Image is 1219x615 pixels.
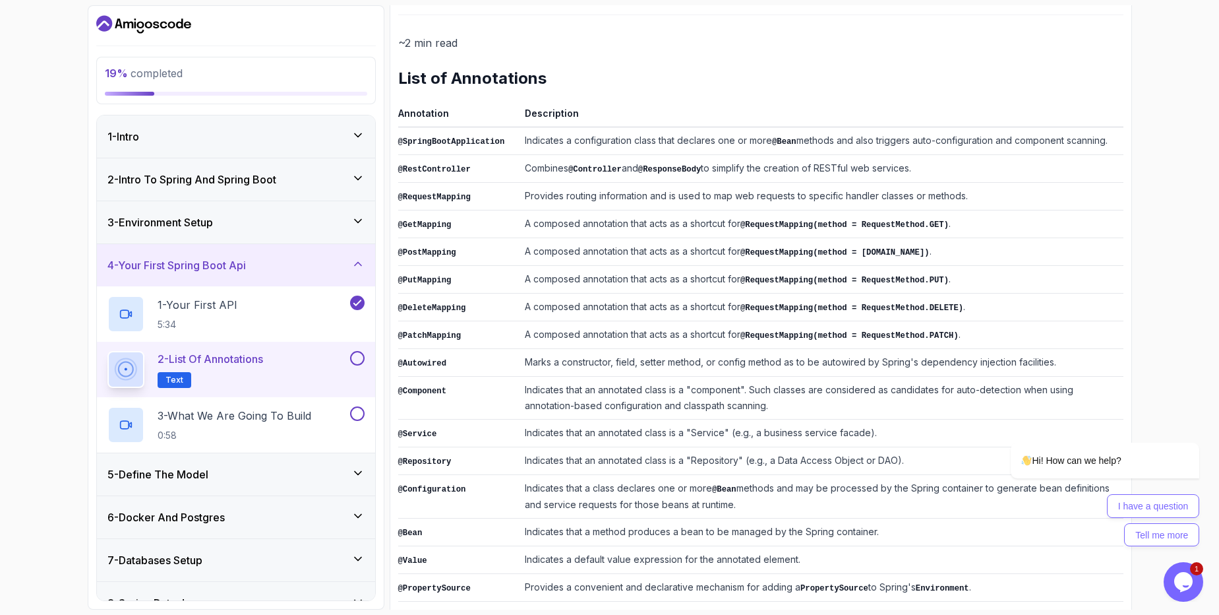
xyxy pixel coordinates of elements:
[520,546,1123,574] td: Indicates a default value expression for the annotated element.
[107,509,225,525] h3: 6 - Docker And Postgres
[638,165,701,174] code: @ResponseBody
[740,304,963,313] code: @RequestMapping(method = RequestMethod.DELETE)
[97,496,375,538] button: 6-Docker And Postgres
[398,105,520,127] th: Annotation
[398,137,505,146] code: @SpringBootApplication
[740,220,949,230] code: @RequestMapping(method = RequestMethod.GET)
[520,420,1123,447] td: Indicates that an annotated class is a "Service" (e.g., a business service facade).
[520,238,1123,266] td: A composed annotation that acts as a shortcut for .
[107,257,246,273] h3: 4 - Your First Spring Boot Api
[398,248,456,257] code: @PostMapping
[158,351,263,367] p: 2 - List of Annotations
[398,529,423,538] code: @Bean
[772,137,796,146] code: @Bean
[158,297,237,313] p: 1 - Your First API
[398,304,466,313] code: @DeleteMapping
[97,158,375,201] button: 2-Intro To Spring And Spring Boot
[107,406,365,443] button: 3-What We Are Going To Build0:58
[398,68,1123,89] h2: List of Annotations
[398,359,447,368] code: @Autowired
[968,323,1206,556] iframe: chat widget
[1164,562,1206,602] iframe: chat widget
[520,377,1123,420] td: Indicates that an annotated class is a "component". Such classes are considered as candidates for...
[520,475,1123,519] td: Indicates that a class declares one or more methods and may be processed by the Spring container ...
[158,429,311,442] p: 0:58
[916,584,969,593] code: Environment
[800,584,868,593] code: PropertySource
[158,318,237,331] p: 5:34
[97,201,375,243] button: 3-Environment Setup
[520,574,1123,602] td: Provides a convenient and declarative mechanism for adding a to Spring's .
[520,105,1123,127] th: Description
[520,294,1123,321] td: A composed annotation that acts as a shortcut for .
[520,183,1123,210] td: Provides routing information and is used to map web requests to specific handler classes or methods.
[520,447,1123,475] td: Indicates that an annotated class is a "Repository" (e.g., a Data Access Object or DAO).
[107,129,139,145] h3: 1 - Intro
[97,115,375,158] button: 1-Intro
[165,375,183,385] span: Text
[740,331,959,340] code: @RequestMapping(method = RequestMethod.PATCH)
[520,266,1123,294] td: A composed annotation that acts as a shortcut for .
[107,172,276,187] h3: 2 - Intro To Spring And Spring Boot
[97,244,375,286] button: 4-Your First Spring Boot Api
[740,276,949,285] code: @RequestMapping(method = RequestMethod.PUT)
[712,485,736,494] code: @Bean
[398,34,1123,52] p: ~2 min read
[107,214,213,230] h3: 3 - Environment Setup
[107,351,365,388] button: 2-List of AnnotationsText
[96,14,191,35] a: Dashboard
[105,67,128,80] span: 19 %
[398,220,452,230] code: @GetMapping
[520,349,1123,377] td: Marks a constructor, field, setter method, or config method as to be autowired by Spring's depend...
[520,321,1123,349] td: A composed annotation that acts as a shortcut for .
[107,467,208,482] h3: 5 - Define The Model
[398,193,471,202] code: @RequestMapping
[520,127,1123,155] td: Indicates a configuration class that declares one or more methods and also triggers auto-configur...
[398,165,471,174] code: @RestController
[97,539,375,581] button: 7-Databases Setup
[398,331,461,340] code: @PatchMapping
[107,296,365,333] button: 1-Your First API5:34
[398,485,466,494] code: @Configuration
[398,457,452,467] code: @Repository
[520,210,1123,238] td: A composed annotation that acts as a shortcut for .
[97,453,375,496] button: 5-Define The Model
[398,276,452,285] code: @PutMapping
[740,248,930,257] code: @RequestMapping(method = [DOMAIN_NAME])
[568,165,622,174] code: @Controller
[107,595,197,611] h3: 8 - Spring Data Jpa
[398,387,447,396] code: @Component
[398,584,471,593] code: @PropertySource
[520,155,1123,183] td: Combines and to simplify the creation of RESTful web services.
[107,552,202,568] h3: 7 - Databases Setup
[398,430,437,439] code: @Service
[158,408,311,424] p: 3 - What We Are Going To Build
[105,67,183,80] span: completed
[520,519,1123,546] td: Indicates that a method produces a bean to be managed by the Spring container.
[398,556,427,566] code: @Value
